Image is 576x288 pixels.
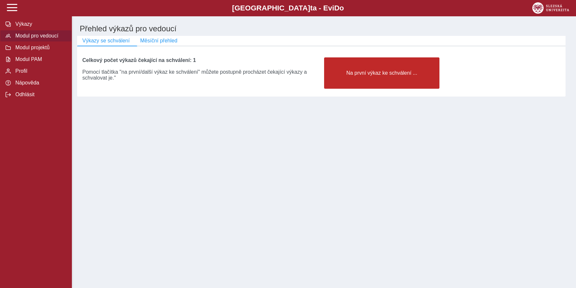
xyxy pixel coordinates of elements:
span: Nápověda [13,80,66,86]
span: Modul projektů [13,45,66,51]
span: Odhlásit [13,92,66,98]
button: Na první výkaz ke schválení ... [324,57,440,89]
span: Výkazy [13,21,66,27]
span: Modul pro vedoucí [13,33,66,39]
span: Na první výkaz ke schválení ... [330,70,434,76]
b: Celkový počet výkazů čekající na schválení: 1 [82,57,196,63]
span: Výkazy se schválení [82,38,130,44]
span: Profil [13,68,66,74]
button: Měsíční přehled [135,36,183,46]
button: Výkazy se schválení [77,36,135,46]
span: D [334,4,339,12]
b: [GEOGRAPHIC_DATA] a - Evi [20,4,556,12]
span: o [339,4,344,12]
img: logo_web_su.png [532,2,569,14]
div: Pomocí tlačítka "na první/další výkaz ke schválení" můžete postupně procházet čekající výkazy a s... [82,63,319,81]
span: Modul PAM [13,56,66,62]
h1: Přehled výkazů pro vedoucí [77,22,571,36]
span: Měsíční přehled [140,38,177,44]
span: t [310,4,312,12]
